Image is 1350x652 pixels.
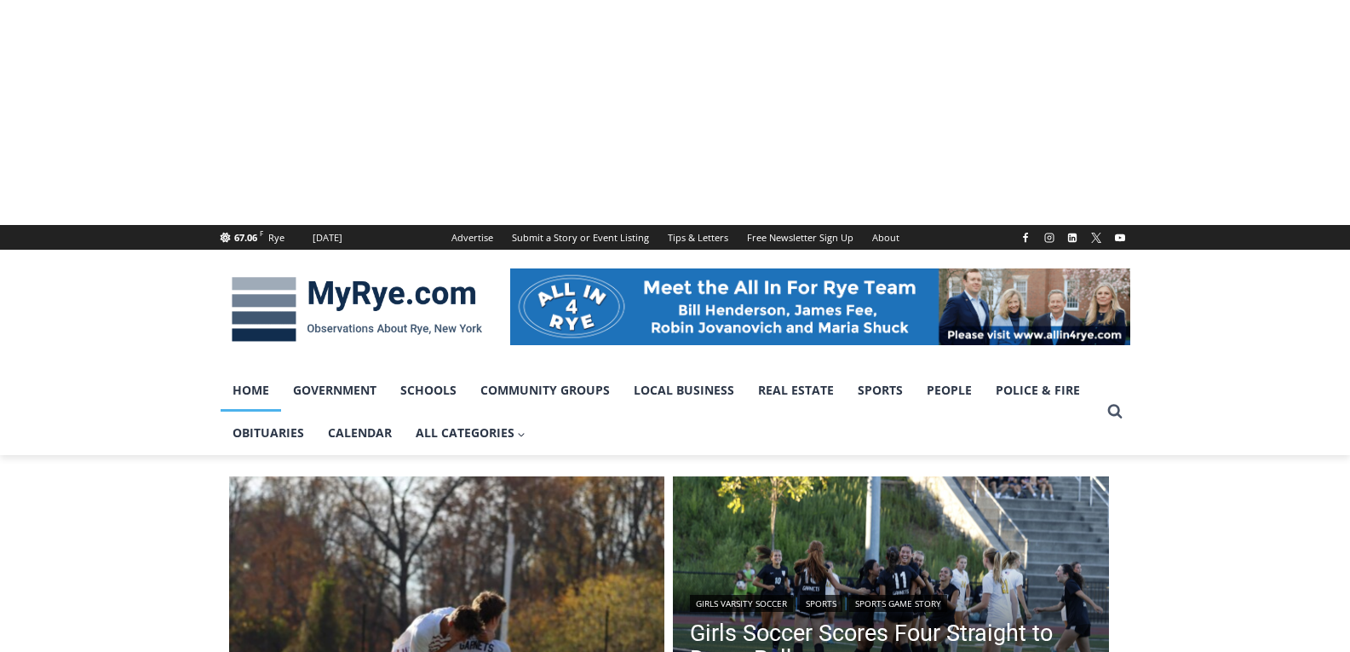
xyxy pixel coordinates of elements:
a: Sports [846,369,915,412]
a: Community Groups [468,369,622,412]
a: All Categories [404,412,538,454]
a: Linkedin [1062,228,1083,248]
span: 67.06 [234,231,257,244]
a: Girls Varsity Soccer [690,595,793,612]
span: F [260,228,263,238]
a: About [863,225,909,250]
a: Free Newsletter Sign Up [738,225,863,250]
a: YouTube [1110,228,1130,248]
div: Rye [268,230,284,245]
nav: Secondary Navigation [442,225,909,250]
a: Advertise [442,225,503,250]
a: Sports Game Story [849,595,947,612]
a: Government [281,369,388,412]
a: Home [221,369,281,412]
a: People [915,369,984,412]
a: Submit a Story or Event Listing [503,225,658,250]
div: [DATE] [313,230,342,245]
a: Tips & Letters [658,225,738,250]
a: Facebook [1015,228,1036,248]
a: Real Estate [746,369,846,412]
a: Local Business [622,369,746,412]
a: Instagram [1039,228,1060,248]
a: Obituaries [221,412,316,454]
img: MyRye.com [221,265,493,354]
a: Police & Fire [984,369,1092,412]
a: X [1086,228,1106,248]
a: Calendar [316,412,404,454]
div: | | [690,591,1092,612]
img: All in for Rye [510,268,1130,345]
span: All Categories [416,424,526,442]
a: Sports [800,595,842,612]
nav: Primary Navigation [221,369,1100,455]
button: View Search Form [1100,396,1130,427]
a: Schools [388,369,468,412]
